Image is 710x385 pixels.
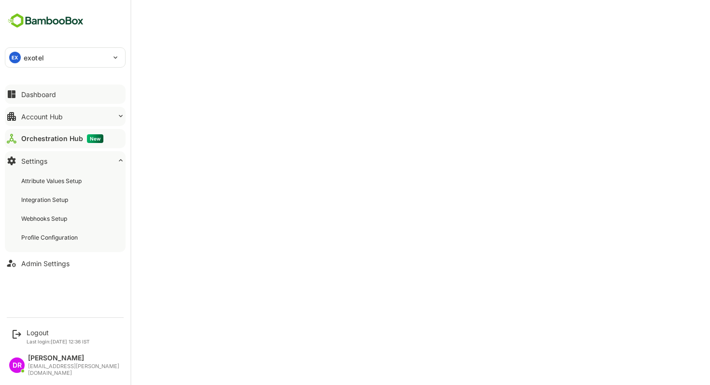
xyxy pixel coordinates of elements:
p: Last login: [DATE] 12:36 IST [27,339,90,344]
div: Settings [21,157,47,165]
div: Integration Setup [21,196,70,204]
div: [PERSON_NAME] [28,354,121,362]
button: Admin Settings [5,254,126,273]
div: [EMAIL_ADDRESS][PERSON_NAME][DOMAIN_NAME] [28,363,121,376]
div: EX [9,52,21,63]
div: Logout [27,328,90,337]
span: New [87,134,103,143]
div: EXexotel [5,48,125,67]
div: Orchestration Hub [21,134,103,143]
img: BambooboxFullLogoMark.5f36c76dfaba33ec1ec1367b70bb1252.svg [5,12,86,30]
div: Admin Settings [21,259,70,268]
div: DR [9,357,25,373]
div: Profile Configuration [21,233,80,242]
button: Dashboard [5,85,126,104]
div: Dashboard [21,90,56,99]
button: Account Hub [5,107,126,126]
button: Settings [5,151,126,171]
p: exotel [24,53,44,63]
button: Orchestration HubNew [5,129,126,148]
div: Account Hub [21,113,63,121]
div: Attribute Values Setup [21,177,84,185]
div: Webhooks Setup [21,214,69,223]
